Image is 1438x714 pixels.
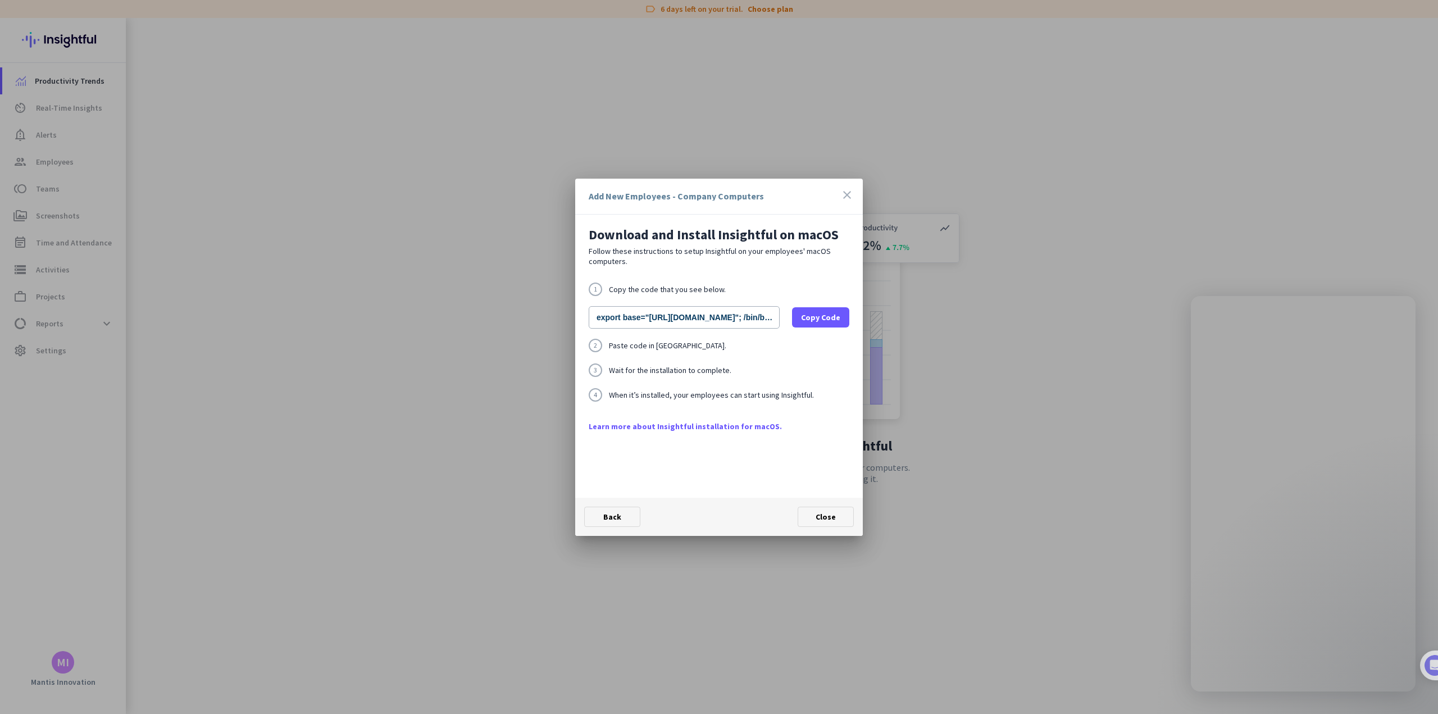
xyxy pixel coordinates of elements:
[1191,296,1416,692] iframe: Intercom live chat
[589,421,849,432] a: Learn more about Insightful installation for macOS.
[589,339,602,352] div: 2
[798,507,854,527] button: Close
[589,192,764,201] div: Add New Employees - Company Computers
[603,512,621,522] span: Back
[609,391,814,399] span: When it’s installed, your employees can start using Insightful.
[589,246,849,266] p: Follow these instructions to setup Insightful on your employees' macOS computers.
[801,312,840,323] span: Copy Code
[792,307,849,328] button: Copy Code
[609,366,731,374] span: Wait for the installation to complete.
[589,228,849,242] h2: Download and Install Insightful on macOS
[609,342,726,349] span: Paste code in [GEOGRAPHIC_DATA].
[589,363,602,377] div: 3
[589,283,602,296] div: 1
[609,285,726,293] span: Copy the code that you see below.
[840,188,854,202] i: close
[584,507,640,527] button: Back
[816,512,836,522] span: Close
[589,388,602,402] div: 4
